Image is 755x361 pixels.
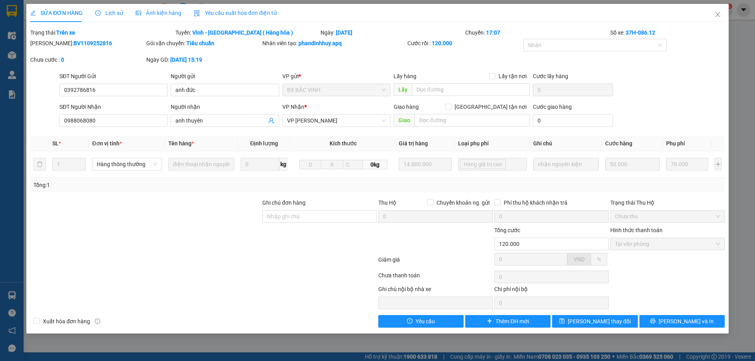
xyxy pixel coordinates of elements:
[136,10,181,16] span: Ảnh kiện hàng
[330,140,357,147] span: Kích thước
[74,40,112,46] b: BV1109252816
[533,73,568,79] label: Cước lấy hàng
[30,55,145,64] div: Chưa cước :
[707,4,729,26] button: Close
[321,160,343,169] input: R
[24,33,87,54] span: [GEOGRAPHIC_DATA], [GEOGRAPHIC_DATA] ↔ [GEOGRAPHIC_DATA]
[494,227,520,233] span: Tổng cước
[605,140,632,147] span: Cước hàng
[92,140,122,147] span: Đơn vị tính
[394,73,416,79] span: Lấy hàng
[533,104,572,110] label: Cước giao hàng
[610,198,725,207] div: Trạng thái Thu Hộ
[320,28,465,37] div: Ngày:
[168,158,234,170] input: VD: Bàn, Ghế
[27,6,83,32] strong: CHUYỂN PHÁT NHANH AN PHÚ QUÝ
[171,72,279,81] div: Người gửi
[175,28,320,37] div: Tuyến:
[414,114,530,126] input: Dọc đường
[394,104,419,110] span: Giao hàng
[494,285,609,297] div: Chi phí nội bộ
[268,117,274,124] span: user-add
[464,28,610,37] div: Chuyến:
[61,57,64,63] b: 0
[194,10,200,16] img: icon
[460,159,506,169] span: Hàng giá trị cao
[495,72,530,81] span: Lấy tận nơi
[95,10,123,16] span: Lịch sử
[4,32,22,71] img: logo
[336,29,352,36] b: [DATE]
[574,256,585,262] span: VND
[29,28,175,37] div: Trạng thái:
[530,136,602,151] th: Ghi chú
[136,10,141,16] span: picture
[377,271,494,285] div: Chưa thanh toán
[298,40,342,46] b: phandinhhuy.apq
[282,72,390,81] div: VP gửi
[615,238,720,250] span: Tại văn phòng
[666,140,685,147] span: Phụ phí
[412,83,530,96] input: Dọc đường
[399,140,428,147] span: Giá trị hàng
[533,84,613,96] input: Cước lấy hàng
[33,181,291,189] div: Tổng: 1
[610,227,663,233] label: Hình thức thanh toán
[486,29,500,36] b: 17:07
[407,318,412,324] span: exclamation-circle
[194,10,277,16] span: Yêu cầu xuất hóa đơn điện tử
[378,200,396,206] span: Thu Hộ
[639,315,725,328] button: printer[PERSON_NAME] và In
[597,256,601,262] span: %
[552,315,637,328] button: save[PERSON_NAME] thay đổi
[659,317,714,326] span: [PERSON_NAME] và In
[95,319,100,324] span: info-circle
[170,57,202,63] b: [DATE] 15:19
[455,136,530,151] th: Loại phụ phí
[97,158,157,170] span: Hàng thông thường
[59,103,168,111] div: SĐT Người Nhận
[650,318,656,324] span: printer
[416,317,435,326] span: Yêu cầu
[40,317,93,326] span: Xuất hóa đơn hàng
[407,39,522,48] div: Cước rồi :
[250,140,278,147] span: Định lượng
[559,318,565,324] span: save
[533,158,599,170] input: Ghi Chú
[33,158,46,170] button: delete
[495,317,529,326] span: Thêm ĐH mới
[464,160,502,169] span: Hàng giá trị cao
[377,255,494,269] div: Giảm giá
[433,198,493,207] span: Chuyển khoản ng. gửi
[30,39,145,48] div: [PERSON_NAME]:
[146,39,261,48] div: Gói vận chuyển:
[30,10,36,16] span: edit
[192,29,293,36] b: Vinh - [GEOGRAPHIC_DATA] ( Hàng hóa )
[432,40,452,46] b: 120.000
[262,200,306,206] label: Ghi chú đơn hàng
[363,160,387,169] span: 0kg
[262,39,406,48] div: Nhân viên tạo:
[615,211,720,222] span: Chưa thu
[146,55,261,64] div: Ngày GD:
[171,103,279,111] div: Người nhận
[399,158,452,170] input: 0
[465,315,551,328] button: plusThêm ĐH mới
[299,160,321,169] input: D
[168,140,194,147] span: Tên hàng
[343,160,363,169] input: C
[394,83,412,96] span: Lấy
[287,84,386,96] span: BX BẮC VINH
[59,72,168,81] div: SĐT Người Gửi
[287,115,386,126] span: VP NGỌC HỒI
[487,318,492,324] span: plus
[282,104,304,110] span: VP Nhận
[186,40,214,46] b: Tiêu chuẩn
[605,158,660,170] input: 0
[568,317,631,326] span: [PERSON_NAME] thay đổi
[610,28,726,37] div: Số xe:
[56,29,75,36] b: Trên xe
[714,158,722,170] button: plus
[378,315,464,328] button: exclamation-circleYêu cầu
[52,140,59,147] span: SL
